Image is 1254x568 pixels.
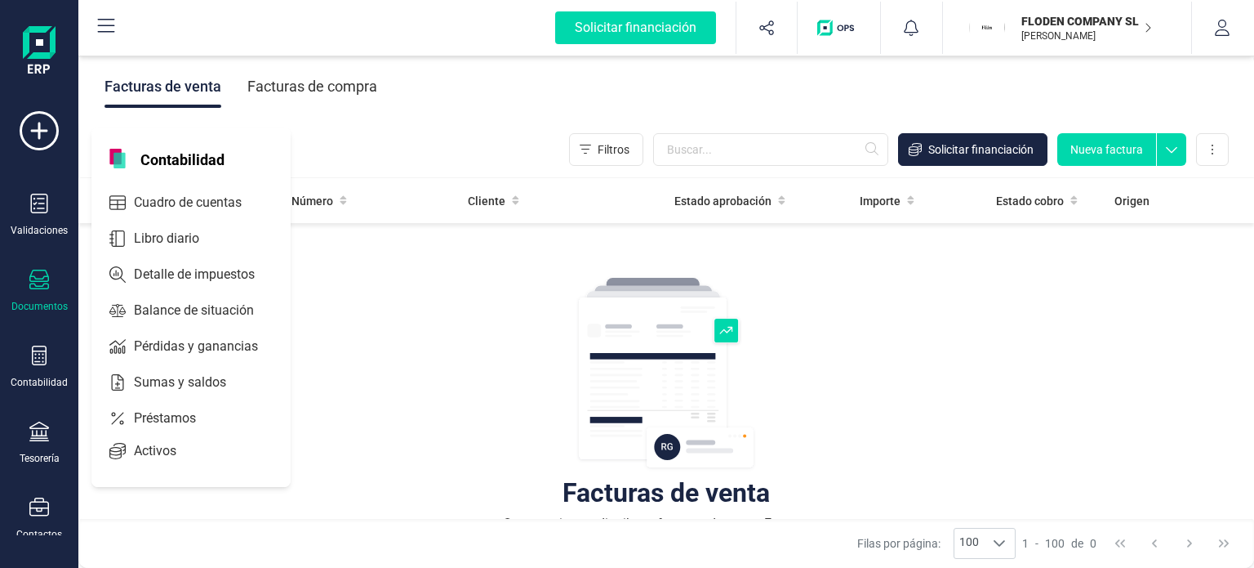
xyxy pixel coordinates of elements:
[563,485,770,501] div: Facturas de venta
[127,337,287,356] span: Pérdidas y ganancias
[860,193,900,209] span: Importe
[23,26,56,78] img: Logo Finanedi
[1105,528,1136,559] button: First Page
[1139,528,1170,559] button: Previous Page
[127,229,229,248] span: Libro diario
[555,11,716,44] div: Solicitar financiación
[1045,535,1065,552] span: 100
[928,141,1034,158] span: Solicitar financiación
[503,514,829,553] div: Crea, gestiona y distribuye facturas de venta. Encuentra lo que necesitas usando filtros y segmen...
[131,149,234,168] span: Contabilidad
[127,301,283,320] span: Balance de situación
[1090,535,1096,552] span: 0
[898,133,1047,166] button: Solicitar financiación
[996,193,1064,209] span: Estado cobro
[653,133,888,166] input: Buscar...
[16,528,62,541] div: Contactos
[969,10,1005,46] img: FL
[127,409,225,428] span: Préstamos
[569,133,643,166] button: Filtros
[127,193,271,212] span: Cuadro de cuentas
[1022,535,1029,552] span: 1
[291,193,333,209] span: Número
[1174,528,1205,559] button: Next Page
[576,275,756,472] img: img-empty-table.svg
[963,2,1172,54] button: FLFLODEN COMPANY SL[PERSON_NAME]
[247,65,377,108] div: Facturas de compra
[127,441,206,461] span: Activos
[20,452,60,465] div: Tesorería
[1057,133,1156,166] button: Nueva factura
[1022,535,1096,552] div: -
[468,193,505,209] span: Cliente
[1021,13,1152,29] p: FLODEN COMPANY SL
[11,376,68,389] div: Contabilidad
[807,2,870,54] button: Logo de OPS
[1208,528,1239,559] button: Last Page
[11,300,68,313] div: Documentos
[598,141,629,158] span: Filtros
[1114,193,1149,209] span: Origen
[536,2,736,54] button: Solicitar financiación
[127,373,256,392] span: Sumas y saldos
[1071,535,1083,552] span: de
[11,224,68,237] div: Validaciones
[857,528,1016,559] div: Filas por página:
[674,193,772,209] span: Estado aprobación
[954,529,984,558] span: 100
[127,265,284,284] span: Detalle de impuestos
[1021,29,1152,42] p: [PERSON_NAME]
[104,65,221,108] div: Facturas de venta
[817,20,860,36] img: Logo de OPS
